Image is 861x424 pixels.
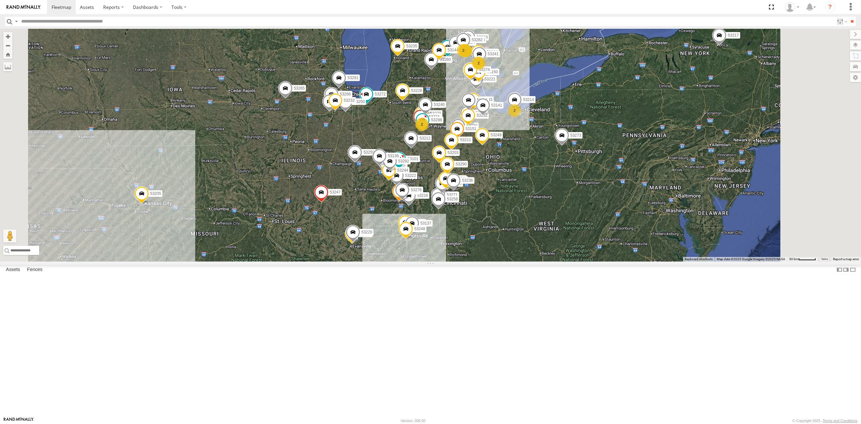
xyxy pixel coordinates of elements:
[481,98,492,102] span: 53133
[3,265,23,274] label: Assets
[821,258,828,261] a: Terms
[428,114,439,119] span: 53224
[490,133,501,137] span: 53249
[455,162,466,166] span: 53290
[685,257,713,262] button: Keyboard shortcuts
[850,265,856,274] label: Hide Summary Table
[434,102,444,107] span: 53240
[486,50,497,54] span: 53204
[343,98,354,103] span: 53232
[294,86,304,91] span: 53265
[825,2,835,12] i: ?
[411,89,422,93] span: 53228
[508,104,521,117] div: 2
[783,2,802,12] div: Miky Transport
[420,221,431,226] span: 53137
[398,159,409,164] span: 53292
[523,97,534,102] span: 53214
[728,33,739,38] span: 53217
[484,77,495,81] span: 53221
[7,5,40,9] img: rand-logo.svg
[789,257,798,261] span: 50 km
[474,38,485,42] span: 53283
[476,35,487,40] span: 53219
[850,73,861,82] label: Map Settings
[787,257,818,262] button: Map Scale: 50 km per 50 pixels
[388,154,398,158] span: 53136
[4,417,34,424] a: Visit our Website
[3,41,12,50] button: Zoom out
[792,419,857,423] div: © Copyright 2025 -
[459,44,472,57] div: 2
[823,419,857,423] a: Terms and Conditions
[457,44,470,57] div: 2
[3,32,12,41] button: Zoom in
[833,257,859,261] a: Report a map error
[3,50,12,59] button: Zoom Home
[834,17,848,26] label: Search Filter Options
[405,173,416,178] span: 53222
[354,99,365,104] span: 53250
[447,151,458,155] span: 53203
[472,57,485,70] div: 2
[431,118,442,123] span: 53288
[340,92,350,96] span: 53266
[375,92,385,96] span: 53272
[330,190,341,195] span: 53247
[460,138,471,142] span: 53211
[416,118,429,131] div: 3
[471,38,482,42] span: 53282
[462,178,473,183] span: 53236
[479,68,489,72] span: 53274
[150,191,161,196] span: 53205
[401,419,425,423] div: Version: 306.00
[465,127,476,131] span: 53151
[363,150,374,155] span: 53259
[440,57,451,62] span: 53260
[417,194,428,198] span: 53216
[447,48,458,53] span: 53144
[447,193,457,197] span: 53271
[415,118,428,131] div: 2
[836,265,843,274] label: Dock Summary Table to the Left
[487,52,498,57] span: 53241
[447,197,457,202] span: 53258
[717,257,785,261] span: Map data ©2025 Google Imagery ©2025 NASA
[430,111,441,116] span: 53270
[411,188,422,192] span: 53276
[24,265,46,274] label: Fences
[361,230,372,234] span: 53220
[570,133,581,138] span: 53273
[487,70,498,74] span: 53150
[466,124,477,128] span: 53230
[843,265,849,274] label: Dock Summary Table to the Right
[3,229,16,243] button: Drag Pegman onto the map to open Street View
[420,136,430,141] span: 53212
[407,157,418,161] span: 53101
[414,227,425,231] span: 53248
[491,103,502,108] span: 53141
[397,168,408,173] span: 53244
[3,62,12,71] label: Measure
[347,76,358,80] span: 53291
[14,17,19,26] label: Search Query
[454,176,465,181] span: 53289
[406,44,417,48] span: 53235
